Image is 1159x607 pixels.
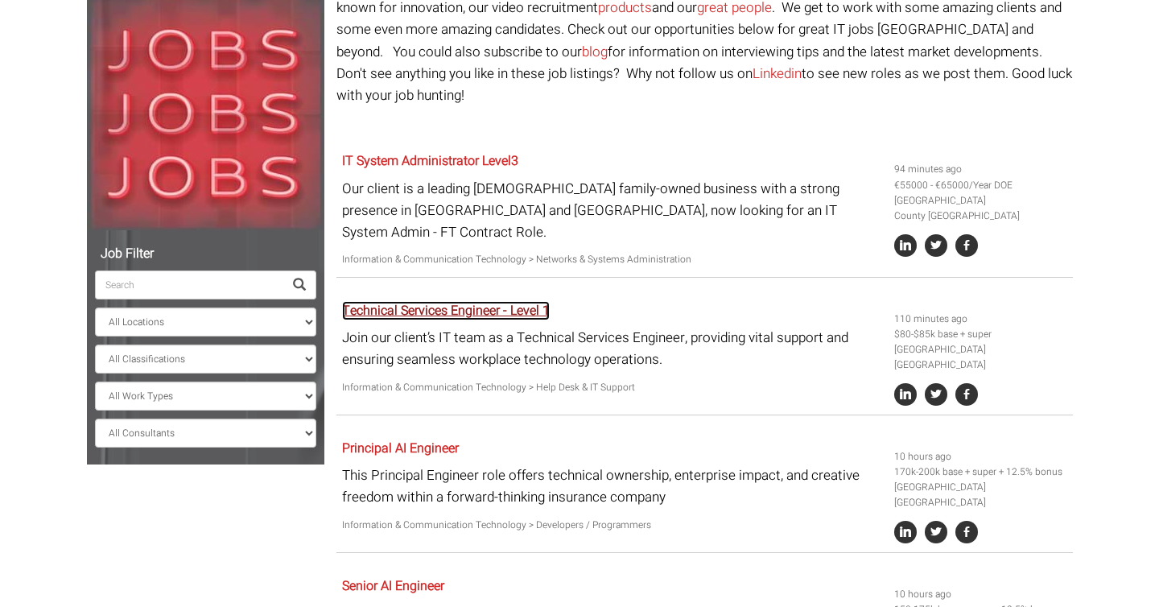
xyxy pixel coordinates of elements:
input: Search [95,270,283,299]
li: [GEOGRAPHIC_DATA] [GEOGRAPHIC_DATA] [894,342,1066,373]
p: Our client is a leading [DEMOGRAPHIC_DATA] family-owned business with a strong presence in [GEOGR... [342,178,882,244]
p: Information & Communication Technology > Developers / Programmers [342,518,882,533]
li: 170k-200k base + super + 12.5% bonus [894,465,1066,480]
a: Linkedin [753,64,802,84]
li: 10 hours ago [894,587,1066,602]
p: Information & Communication Technology > Networks & Systems Administration [342,252,882,267]
li: [GEOGRAPHIC_DATA] County [GEOGRAPHIC_DATA] [894,193,1066,224]
li: $80-$85k base + super [894,327,1066,342]
p: This Principal Engineer role offers technical ownership, enterprise impact, and creative freedom ... [342,465,882,508]
li: 110 minutes ago [894,312,1066,327]
li: [GEOGRAPHIC_DATA] [GEOGRAPHIC_DATA] [894,480,1066,510]
li: 10 hours ago [894,449,1066,465]
p: Join our client’s IT team as a Technical Services Engineer, providing vital support and ensuring ... [342,327,882,370]
li: 94 minutes ago [894,162,1066,177]
h5: Job Filter [95,247,316,262]
a: Technical Services Engineer - Level 1 [342,301,550,320]
a: Principal AI Engineer [342,439,459,458]
li: €55000 - €65000/Year DOE [894,178,1066,193]
a: blog [582,42,608,62]
p: Information & Communication Technology > Help Desk & IT Support [342,380,882,395]
a: Senior AI Engineer [342,576,444,596]
a: IT System Administrator Level3 [342,151,518,171]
